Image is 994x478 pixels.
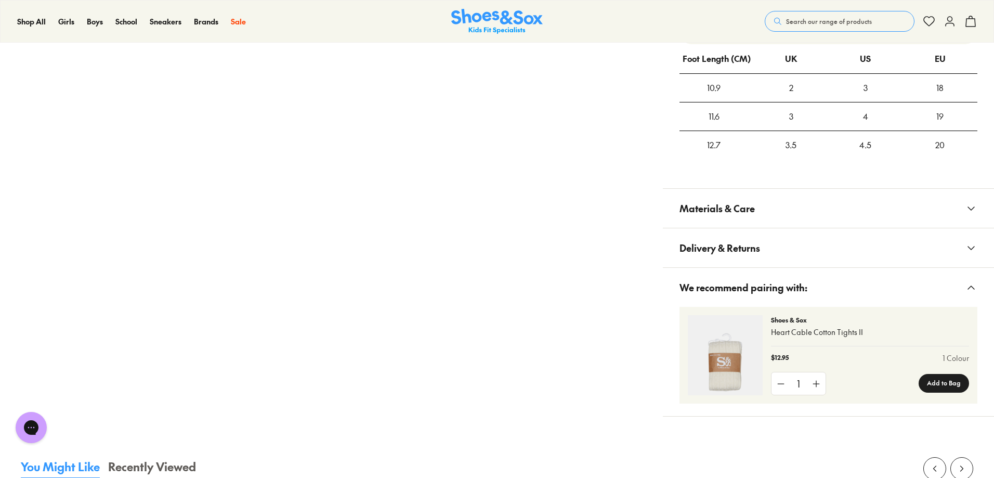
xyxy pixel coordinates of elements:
span: Delivery & Returns [679,232,760,263]
p: $12.95 [771,353,789,364]
div: US [860,45,871,73]
button: Materials & Care [663,189,994,228]
button: We recommend pairing with: [663,268,994,307]
div: 19 [903,102,977,131]
a: Girls [58,16,74,27]
button: Recently Viewed [108,458,196,478]
div: 2 [754,74,828,102]
img: 4-380965_1 [688,315,763,395]
div: EU [935,45,946,73]
div: 3 [754,102,828,131]
div: 12.7 [679,131,749,159]
div: 4 [828,102,903,131]
img: SNS_Logo_Responsive.svg [451,9,543,34]
div: 3 [828,74,903,102]
a: Sneakers [150,16,181,27]
span: Search our range of products [786,17,872,26]
div: 4.5 [828,131,903,159]
div: 3.5 [754,131,828,159]
div: Foot Length (CM) [683,45,751,73]
a: Boys [87,16,103,27]
button: You Might Like [21,458,100,478]
span: Materials & Care [679,193,755,224]
p: Heart Cable Cotton Tights II [771,327,969,338]
div: 10.9 [679,74,749,102]
div: 11.6 [679,102,749,131]
span: We recommend pairing with: [679,272,807,303]
div: 18 [903,74,977,102]
a: Shop All [17,16,46,27]
div: 20 [903,131,977,159]
p: Shoes & Sox [771,315,969,325]
button: Delivery & Returns [663,228,994,267]
a: Sale [231,16,246,27]
button: Search our range of products [765,11,914,32]
iframe: Gorgias live chat messenger [10,408,52,447]
div: UK [785,45,797,73]
a: 1 Colour [943,353,969,364]
a: Brands [194,16,218,27]
button: Add to Bag [919,374,969,393]
a: Shoes & Sox [451,9,543,34]
a: School [115,16,137,27]
div: 1 [790,372,807,395]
